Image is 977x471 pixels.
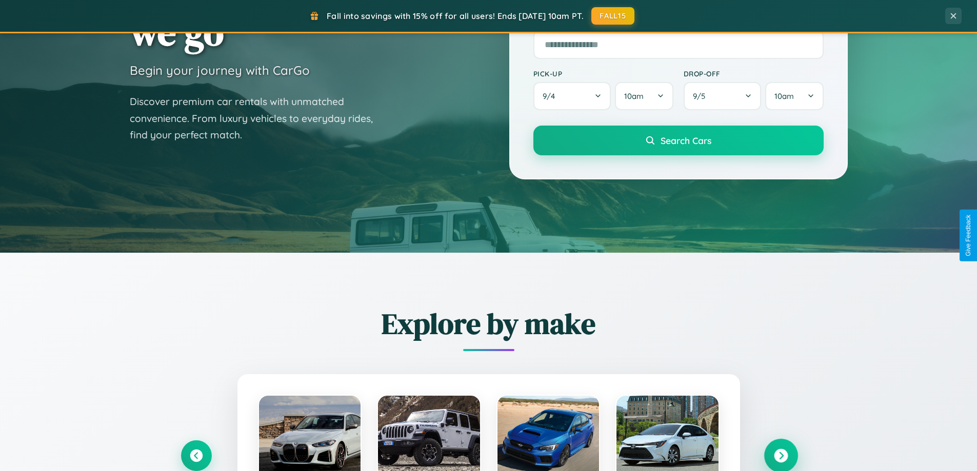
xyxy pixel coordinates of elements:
button: 10am [765,82,823,110]
button: 10am [615,82,673,110]
button: Search Cars [533,126,824,155]
span: 10am [774,91,794,101]
h2: Explore by make [181,304,796,343]
button: 9/5 [684,82,762,110]
label: Pick-up [533,69,673,78]
span: 10am [624,91,644,101]
span: 9 / 5 [693,91,710,101]
span: Fall into savings with 15% off for all users! Ends [DATE] 10am PT. [327,11,584,21]
p: Discover premium car rentals with unmatched convenience. From luxury vehicles to everyday rides, ... [130,93,386,144]
button: FALL15 [591,7,634,25]
button: 9/4 [533,82,611,110]
span: 9 / 4 [543,91,560,101]
h3: Begin your journey with CarGo [130,63,310,78]
span: Search Cars [661,135,711,146]
div: Give Feedback [965,215,972,256]
label: Drop-off [684,69,824,78]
